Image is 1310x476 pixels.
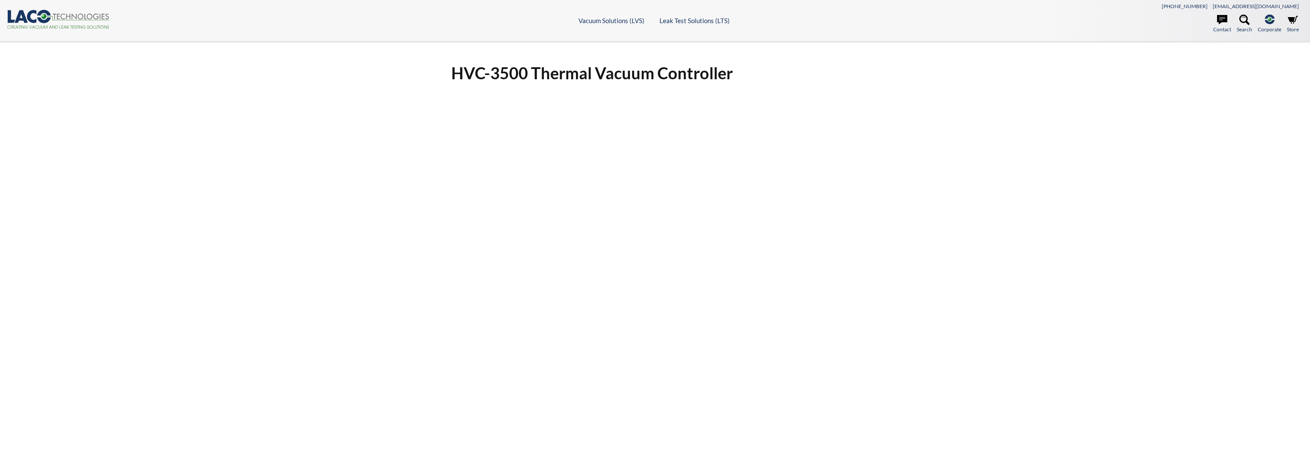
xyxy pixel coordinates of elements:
[1213,3,1299,9] a: [EMAIL_ADDRESS][DOMAIN_NAME]
[451,63,858,84] h1: HVC-3500 Thermal Vacuum Controller
[1213,15,1231,33] a: Contact
[1237,15,1252,33] a: Search
[1162,3,1208,9] a: [PHONE_NUMBER]
[579,17,645,24] a: Vacuum Solutions (LVS)
[1258,25,1281,33] span: Corporate
[659,17,730,24] a: Leak Test Solutions (LTS)
[1287,15,1299,33] a: Store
